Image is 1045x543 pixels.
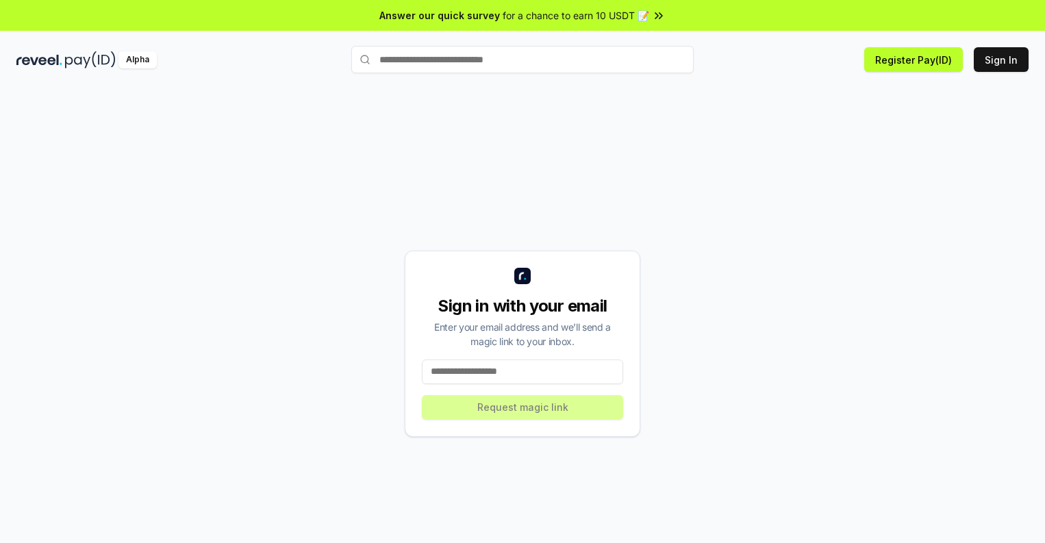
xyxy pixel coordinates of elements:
img: pay_id [65,51,116,68]
span: for a chance to earn 10 USDT 📝 [503,8,649,23]
div: Sign in with your email [422,295,623,317]
div: Enter your email address and we’ll send a magic link to your inbox. [422,320,623,349]
span: Answer our quick survey [379,8,500,23]
div: Alpha [118,51,157,68]
img: logo_small [514,268,531,284]
button: Register Pay(ID) [864,47,963,72]
img: reveel_dark [16,51,62,68]
button: Sign In [974,47,1029,72]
